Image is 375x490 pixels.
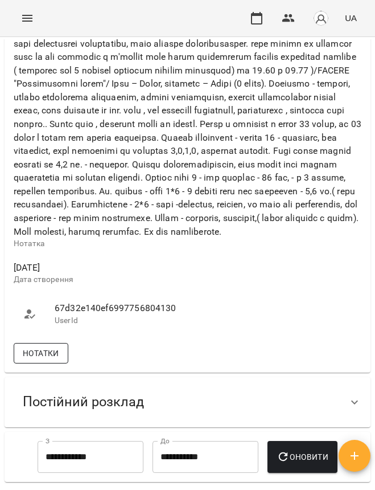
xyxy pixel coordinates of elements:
[14,5,41,32] button: Menu
[14,261,361,275] span: [DATE]
[14,343,68,364] button: Нотатки
[345,12,357,24] span: UA
[55,301,352,315] span: 67d32e140ef6997756804130
[277,450,328,464] span: Оновити
[23,393,144,411] span: Постійний розклад
[14,238,361,250] p: Нотатка
[267,441,337,473] button: Оновити
[14,274,361,285] p: Дата створення
[5,377,370,427] div: Постійний розклад
[313,10,329,26] img: avatar_s.png
[23,346,59,360] span: Нотатки
[55,315,352,326] p: UserId
[340,7,361,28] button: UA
